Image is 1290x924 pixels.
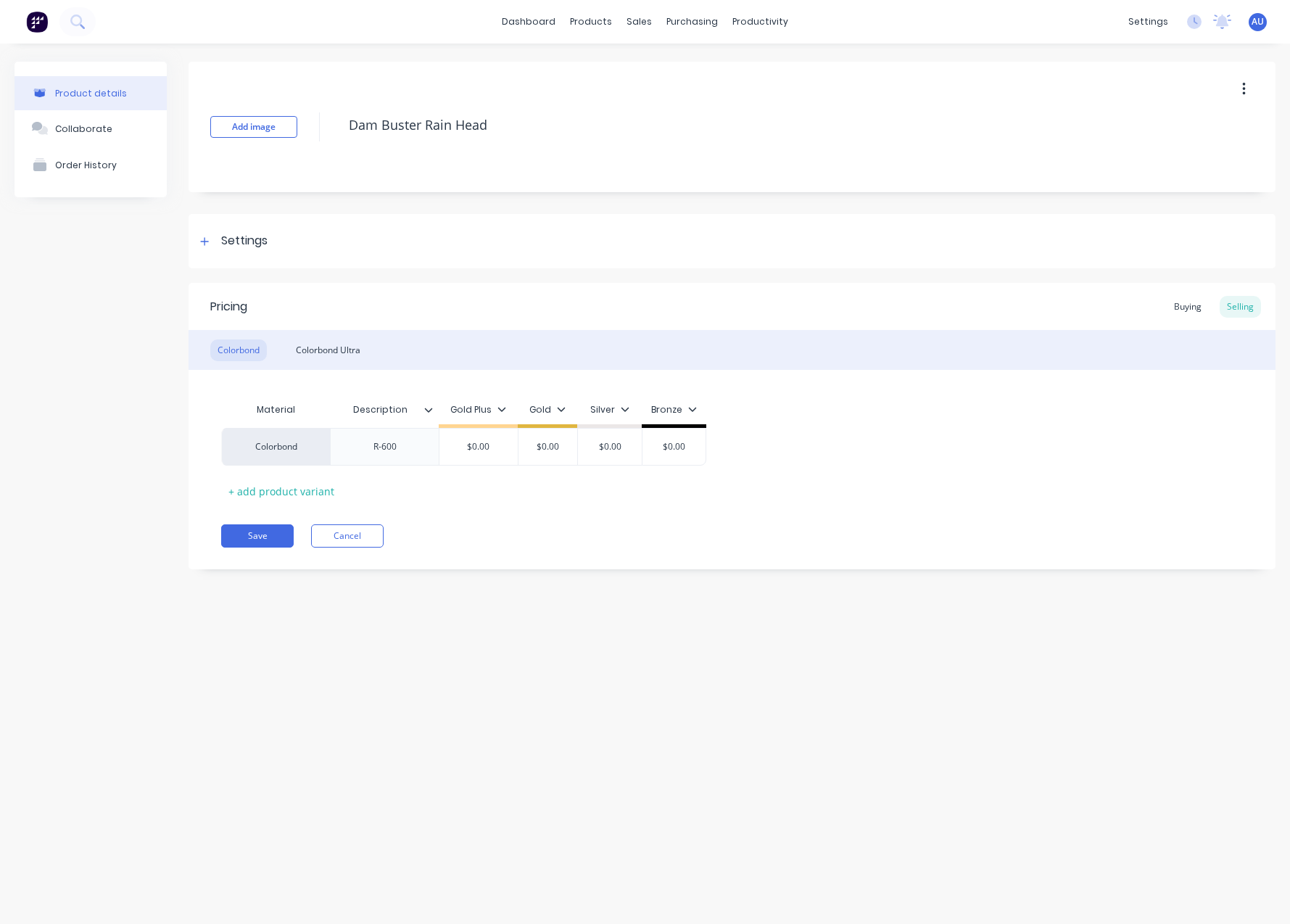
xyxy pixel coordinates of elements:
[1121,11,1175,33] div: settings
[529,403,566,416] div: Gold
[15,110,167,147] button: Collaborate
[342,108,1176,142] textarea: Dam Buster Rain Head
[450,403,506,416] div: Gold Plus
[495,11,563,33] a: dashboard
[210,116,297,138] button: Add image
[574,429,646,465] div: $0.00
[1167,296,1209,318] div: Buying
[289,339,368,361] div: Colorbond Ultra
[330,392,430,428] div: Description
[210,298,247,315] div: Pricing
[439,429,518,465] div: $0.00
[221,524,294,548] button: Save
[221,232,268,250] div: Settings
[221,428,330,466] div: Colorbond
[221,480,342,503] div: + add product variant
[659,11,725,33] div: purchasing
[590,403,629,416] div: Silver
[55,123,112,134] div: Collaborate
[55,160,117,170] div: Order History
[725,11,795,33] div: productivity
[563,11,619,33] div: products
[55,88,127,99] div: Product details
[651,403,697,416] div: Bronze
[210,339,267,361] div: Colorbond
[638,429,711,465] div: $0.00
[221,395,330,424] div: Material
[26,11,48,33] img: Factory
[511,429,584,465] div: $0.00
[619,11,659,33] div: sales
[330,395,439,424] div: Description
[311,524,384,548] button: Cancel
[15,147,167,183] button: Order History
[221,428,706,466] div: ColorbondR-600$0.00$0.00$0.00$0.00
[15,76,167,110] button: Product details
[1252,15,1264,28] span: AU
[1220,296,1261,318] div: Selling
[349,437,421,456] div: R-600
